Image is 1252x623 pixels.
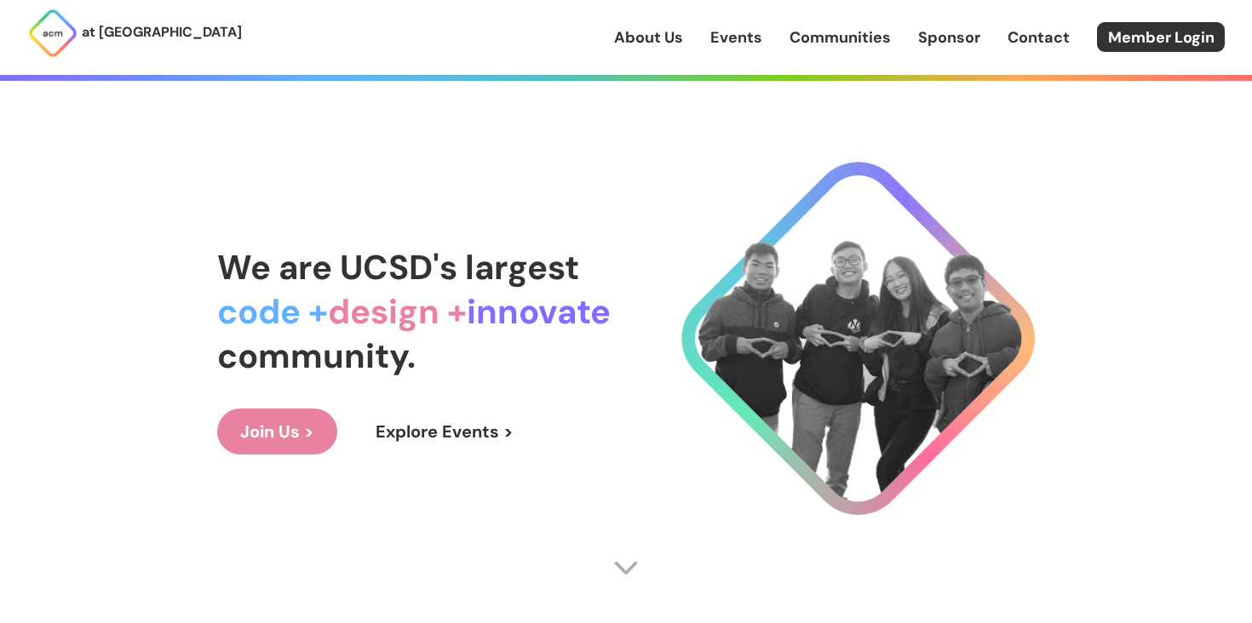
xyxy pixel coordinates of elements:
a: Contact [1008,26,1070,49]
a: About Us [614,26,683,49]
a: Member Login [1097,22,1225,52]
img: ACM Logo [27,8,78,59]
span: community. [217,334,416,378]
img: Scroll Arrow [613,555,639,580]
a: Sponsor [918,26,980,49]
a: Communities [790,26,891,49]
p: at [GEOGRAPHIC_DATA] [82,21,242,43]
span: design + [328,289,467,334]
span: We are UCSD's largest [217,245,579,289]
img: Cool Logo [681,162,1035,515]
span: innovate [467,289,611,334]
span: code + [217,289,328,334]
a: Explore Events > [353,409,537,454]
a: at [GEOGRAPHIC_DATA] [27,8,242,59]
a: Join Us > [217,409,337,454]
a: Events [710,26,762,49]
